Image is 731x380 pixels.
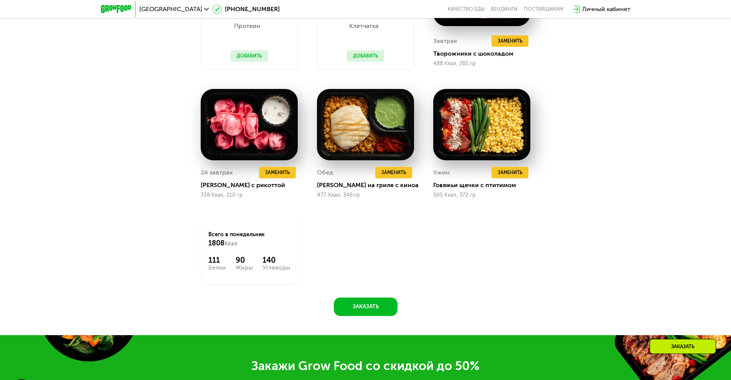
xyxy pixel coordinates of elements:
[498,37,522,45] span: Заменить
[224,240,237,247] span: Ккал
[491,6,518,12] a: Вендинги
[433,61,530,67] div: 488 Ккал, 265 гр
[433,181,536,189] div: Говяжьи щечки с птитимом
[317,192,414,198] div: 477 Ккал, 346 гр
[265,169,290,176] span: Заменить
[259,167,296,178] button: Заменить
[139,6,202,12] span: [GEOGRAPHIC_DATA]
[433,192,530,198] div: 505 Ккал, 372 гр
[236,265,253,271] div: Жиры
[433,35,457,47] div: Завтрак
[208,239,224,247] span: 1808
[317,181,420,189] div: [PERSON_NAME] на гриле с киноа
[208,255,226,265] div: 111
[582,5,630,14] div: Личный кабинет
[492,35,528,47] button: Заменить
[498,169,522,176] span: Заменить
[201,167,233,178] div: 2й завтрак
[650,339,716,354] div: Заказать
[347,50,384,62] button: Добавить
[201,192,298,198] div: 338 Ккал, 210 гр
[262,265,290,271] div: Углеводы
[492,167,528,178] button: Заменить
[213,5,280,14] a: [PHONE_NUMBER]
[201,181,304,189] div: [PERSON_NAME] с рикоттой
[231,50,268,62] button: Добавить
[347,23,380,29] p: Клетчатка
[208,265,226,271] div: Белки
[448,6,485,12] a: Качество еды
[262,255,290,265] div: 140
[317,167,333,178] div: Обед
[433,167,450,178] div: Ужин
[381,169,406,176] span: Заменить
[375,167,412,178] button: Заменить
[236,255,253,265] div: 90
[334,298,398,316] button: Заказать
[433,50,536,58] div: Творожники с шоколадом
[524,6,563,12] div: поставщикам
[208,231,290,248] div: Всего в понедельник
[231,23,264,29] p: Протеин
